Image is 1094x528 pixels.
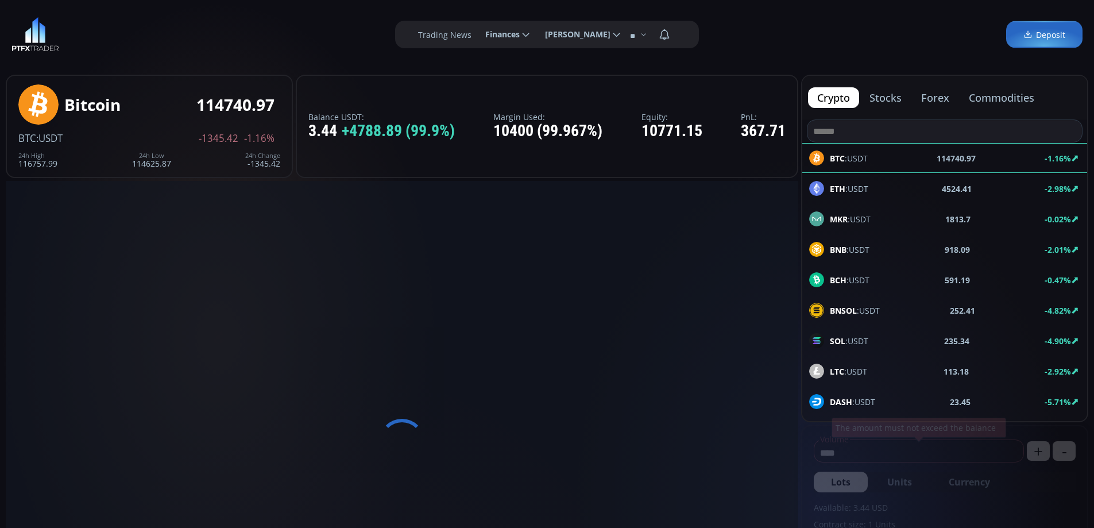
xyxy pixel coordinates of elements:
[245,152,280,159] div: 24h Change
[860,87,911,108] button: stocks
[641,113,702,121] label: Equity:
[808,87,859,108] button: crypto
[950,396,971,408] b: 23.45
[830,244,846,255] b: BNB
[1045,305,1071,316] b: -4.82%
[244,133,275,144] span: -1.16%
[1045,183,1071,194] b: -2.98%
[1045,244,1071,255] b: -2.01%
[418,29,471,41] label: Trading News
[245,152,280,168] div: -1345.42
[199,133,238,144] span: -1345.42
[18,152,57,159] div: 24h High
[830,336,845,346] b: SOL
[493,122,602,140] div: 10400 (99.967%)
[1023,29,1065,41] span: Deposit
[308,113,455,121] label: Balance USDT:
[537,23,610,46] span: [PERSON_NAME]
[196,96,275,114] div: 114740.97
[18,152,57,168] div: 116757.99
[64,96,121,114] div: Bitcoin
[830,305,880,317] span: :USDT
[36,132,63,145] span: :USDT
[477,23,520,46] span: Finances
[741,122,786,140] div: 367.71
[641,122,702,140] div: 10771.15
[942,183,972,195] b: 4524.41
[950,305,975,317] b: 252.41
[830,274,869,286] span: :USDT
[1045,396,1071,407] b: -5.71%
[944,335,969,347] b: 235.34
[830,366,844,377] b: LTC
[945,274,970,286] b: 591.19
[741,113,786,121] label: PnL:
[830,365,867,377] span: :USDT
[830,396,852,407] b: DASH
[493,113,602,121] label: Margin Used:
[830,305,857,316] b: BNSOL
[1045,275,1071,286] b: -0.47%
[132,152,171,168] div: 114625.87
[342,122,455,140] span: +4788.89 (99.9%)
[308,122,455,140] div: 3.44
[830,214,848,225] b: MKR
[945,244,970,256] b: 918.09
[944,365,969,377] b: 113.18
[960,87,1043,108] button: commodities
[830,183,868,195] span: :USDT
[18,132,36,145] span: BTC
[1045,214,1071,225] b: -0.02%
[1045,366,1071,377] b: -2.92%
[830,244,869,256] span: :USDT
[830,213,871,225] span: :USDT
[1006,21,1083,48] a: Deposit
[830,396,875,408] span: :USDT
[830,335,868,347] span: :USDT
[132,152,171,159] div: 24h Low
[1045,336,1071,346] b: -4.90%
[830,275,846,286] b: BCH
[830,183,845,194] b: ETH
[945,213,971,225] b: 1813.7
[912,87,958,108] button: forex
[11,17,59,52] img: LOGO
